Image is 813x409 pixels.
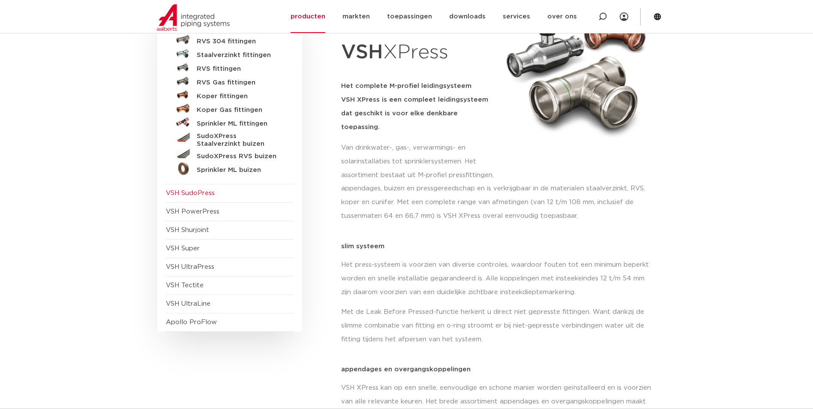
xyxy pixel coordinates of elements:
[166,115,294,129] a: Sprinkler ML fittingen
[341,141,496,182] p: Van drinkwater-, gas-, verwarmings- en solarinstallaties tot sprinklersystemen. Het assortiment b...
[166,301,210,307] a: VSH UltraLine
[197,93,282,100] h5: Koper fittingen
[197,153,282,160] h5: SudoXPress RVS buizen
[166,102,294,115] a: Koper Gas fittingen
[166,162,294,175] a: Sprinkler ML buizen
[341,42,383,62] strong: VSH
[166,282,204,289] a: VSH Tectite
[166,227,209,233] a: VSH Shurjoint
[166,264,214,270] a: VSH UltraPress
[197,132,282,148] h5: SudoXPress Staalverzinkt buizen
[197,51,282,59] h5: Staalverzinkt fittingen
[166,60,294,74] a: RVS fittingen
[166,148,294,162] a: SudoXPress RVS buizen
[341,36,496,69] h1: XPress
[166,245,200,252] a: VSH Super
[197,79,282,87] h5: RVS Gas fittingen
[166,74,294,88] a: RVS Gas fittingen
[197,166,282,174] h5: Sprinkler ML buizen
[166,319,217,325] a: Apollo ProFlow
[166,33,294,47] a: RVS 304 fittingen
[341,79,496,134] h5: Het complete M-profiel leidingsysteem VSH XPress is een compleet leidingsysteem dat geschikt is v...
[197,38,282,45] h5: RVS 304 fittingen
[166,88,294,102] a: Koper fittingen
[166,129,294,148] a: SudoXPress Staalverzinkt buizen
[197,120,282,128] h5: Sprinkler ML fittingen
[341,305,656,346] p: Met de Leak Before Pressed-functie herkent u direct niet gepresste fittingen. Want dankzij de sli...
[166,190,215,196] a: VSH SudoPress
[166,208,219,215] a: VSH PowerPress
[197,106,282,114] h5: Koper Gas fittingen
[197,65,282,73] h5: RVS fittingen
[341,366,656,373] p: appendages en overgangskoppelingen
[341,258,656,299] p: Het press-systeem is voorzien van diverse controles, waardoor fouten tot een minimum beperkt word...
[341,182,656,223] p: appendages, buizen en pressgereedschap en is verkrijgbaar in de materialen staalverzinkt, RVS, ko...
[166,47,294,60] a: Staalverzinkt fittingen
[341,243,656,250] p: slim systeem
